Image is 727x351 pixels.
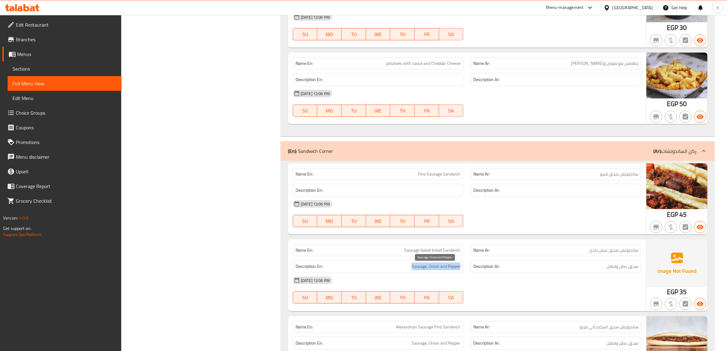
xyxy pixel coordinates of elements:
a: Sections [8,61,122,76]
button: TH [390,28,415,40]
button: WE [366,215,391,227]
button: TU [342,291,366,304]
img: potatoes_with_sauce_and_C638948411741165990.jpg [646,53,707,98]
span: TU [344,106,364,115]
button: Available [694,221,706,233]
span: EGP [667,209,678,220]
button: WE [366,291,391,304]
strong: Description Ar: [473,76,500,83]
button: Available [694,34,706,46]
button: MO [317,291,342,304]
button: Not has choices [679,34,692,46]
button: MO [317,28,342,40]
span: potatoes with sauce and Cheddar Cheese [386,60,460,67]
button: MO [317,105,342,117]
strong: Name En: [296,60,313,67]
img: %D8%B3%D8%AC%D9%82_%D9%81%D9%8A%D9%86%D9%88638948325962775617.jpg [646,163,707,209]
span: بطاطس مع صوص و[PERSON_NAME] [571,60,638,67]
strong: Description En: [296,263,323,270]
span: EGP [667,22,678,34]
span: Sausage baladi bread Sandwich [404,247,460,253]
span: Coverage Report [16,183,117,190]
a: Grocery Checklist [2,194,122,208]
span: SA [442,30,461,39]
a: Support.OpsPlatform [3,231,42,238]
button: Not branch specific item [650,298,662,310]
strong: Name En: [296,324,313,330]
span: MO [320,30,339,39]
strong: Name En: [296,171,313,177]
button: FR [415,215,439,227]
button: FR [415,105,439,117]
span: Alexandrian Sausage Fino Sandwich [396,324,460,330]
span: Promotions [16,139,117,146]
a: Edit Restaurant [2,17,122,32]
div: (En): Sandwich Corner(Ar):ركن الساندوتشات [281,141,715,161]
div: Menu-management [546,4,584,11]
p: Sandwich Corner [288,147,333,155]
a: Branches [2,32,122,47]
a: Promotions [2,135,122,150]
span: Version: [3,214,18,222]
span: MO [320,293,339,302]
span: Grocery Checklist [16,197,117,205]
a: Menu disclaimer [2,150,122,164]
span: SA [442,293,461,302]
span: 35 [680,286,687,298]
span: ساندويتش سجق فينو [600,171,638,177]
button: Purchased item [665,221,677,233]
span: Edit Menu [13,94,117,102]
strong: Description En: [296,76,323,83]
button: TU [342,105,366,117]
img: Ae5nvW7+0k+MAAAAAElFTkSuQmCC [646,239,707,287]
span: WE [369,293,388,302]
span: 45 [680,209,687,220]
span: Fino Sausage Sandwich [418,171,460,177]
span: SA [442,106,461,115]
span: SU [296,30,315,39]
span: 50 [680,98,687,110]
button: WE [366,105,391,117]
span: MO [320,217,339,226]
span: h [717,4,719,11]
button: Purchased item [665,111,677,123]
span: FR [417,293,437,302]
span: 1.0.0 [19,214,28,222]
a: Edit Menu [8,91,122,105]
span: SU [296,106,315,115]
button: Purchased item [665,34,677,46]
span: SU [296,217,315,226]
span: SU [296,293,315,302]
button: SA [439,105,463,117]
strong: Name Ar: [473,324,490,330]
span: Edit Restaurant [16,21,117,28]
a: Coverage Report [2,179,122,194]
button: SU [293,105,318,117]
strong: Name Ar: [473,60,490,67]
span: WE [369,106,388,115]
span: 30 [680,22,687,34]
a: Menus [2,47,122,61]
span: Full Menu View [13,80,117,87]
span: [DATE] 12:06 PM [298,278,332,283]
span: Menus [17,50,117,58]
span: Coupons [16,124,117,131]
strong: Name Ar: [473,171,490,177]
span: WE [369,217,388,226]
span: SA [442,217,461,226]
button: TH [390,215,415,227]
span: [DATE] 12:06 PM [298,14,332,20]
button: MO [317,215,342,227]
button: SA [439,291,463,304]
button: TH [390,105,415,117]
strong: Name En: [296,247,313,253]
strong: Name Ar: [473,247,490,253]
span: [DATE] 12:06 PM [298,91,332,97]
a: Full Menu View [8,76,122,91]
button: TU [342,215,366,227]
button: SU [293,291,318,304]
span: WE [369,30,388,39]
span: Sausage, Onion and Pepper [412,339,460,347]
span: Branches [16,36,117,43]
button: WE [366,28,391,40]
